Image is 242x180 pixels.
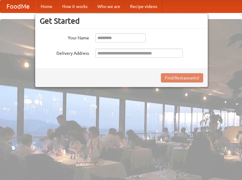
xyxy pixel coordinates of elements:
[92,0,125,13] a: Who we are
[161,73,203,82] button: Find Restaurants!
[57,0,92,13] a: How it works
[36,0,57,13] a: Home
[125,0,162,13] a: Recipe videos
[40,49,89,56] label: Delivery Address
[40,16,203,26] h3: Get Started
[40,33,89,41] label: Your Name
[0,0,36,13] a: FoodMe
